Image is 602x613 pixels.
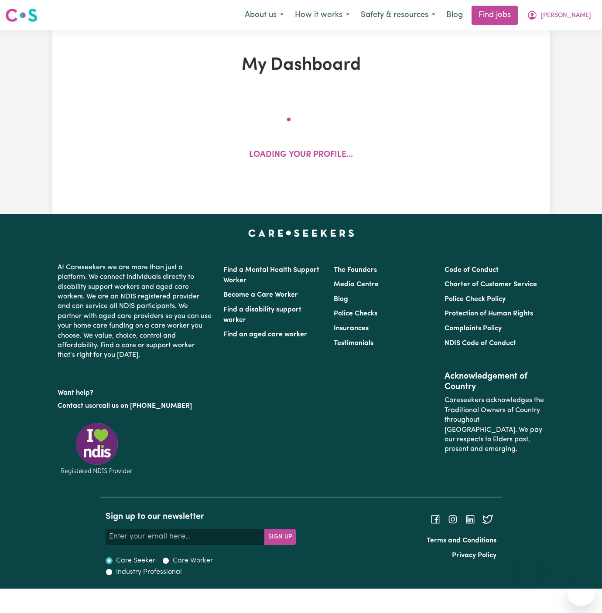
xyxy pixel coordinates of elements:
[465,515,475,522] a: Follow Careseekers on LinkedIn
[541,11,591,20] span: [PERSON_NAME]
[58,385,213,398] p: Want help?
[106,511,296,522] h2: Sign up to our newsletter
[430,515,441,522] a: Follow Careseekers on Facebook
[445,310,533,317] a: Protection of Human Rights
[521,6,597,24] button: My Account
[289,6,355,24] button: How it works
[5,5,38,25] a: Careseekers logo
[355,6,441,24] button: Safety & resources
[334,310,377,317] a: Police Checks
[441,6,468,25] a: Blog
[427,537,496,544] a: Terms and Conditions
[99,403,192,410] a: call us on [PHONE_NUMBER]
[58,398,213,414] p: or
[445,340,516,347] a: NDIS Code of Conduct
[445,392,544,457] p: Careseekers acknowledges the Traditional Owners of Country throughout [GEOGRAPHIC_DATA]. We pay o...
[58,259,213,364] p: At Careseekers we are more than just a platform. We connect individuals directly to disability su...
[472,6,518,25] a: Find jobs
[106,529,265,545] input: Enter your email here...
[140,55,462,76] h1: My Dashboard
[116,555,155,566] label: Care Seeker
[334,281,379,288] a: Media Centre
[445,281,537,288] a: Charter of Customer Service
[264,529,296,545] button: Subscribe
[445,296,506,303] a: Police Check Policy
[223,267,319,284] a: Find a Mental Health Support Worker
[5,7,38,23] img: Careseekers logo
[445,325,502,332] a: Complaints Policy
[223,306,301,324] a: Find a disability support worker
[58,403,92,410] a: Contact us
[223,331,307,338] a: Find an aged care worker
[249,149,353,162] p: Loading your profile...
[239,6,289,24] button: About us
[334,267,377,274] a: The Founders
[334,340,373,347] a: Testimonials
[448,515,458,522] a: Follow Careseekers on Instagram
[567,578,595,606] iframe: Button to launch messaging window
[334,296,348,303] a: Blog
[445,267,499,274] a: Code of Conduct
[445,371,544,392] h2: Acknowledgement of Country
[482,515,493,522] a: Follow Careseekers on Twitter
[520,557,538,575] iframe: Close message
[248,230,354,237] a: Careseekers home page
[452,552,496,559] a: Privacy Policy
[116,567,182,577] label: Industry Professional
[58,421,136,476] img: Registered NDIS provider
[334,325,369,332] a: Insurances
[223,291,298,298] a: Become a Care Worker
[173,555,213,566] label: Care Worker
